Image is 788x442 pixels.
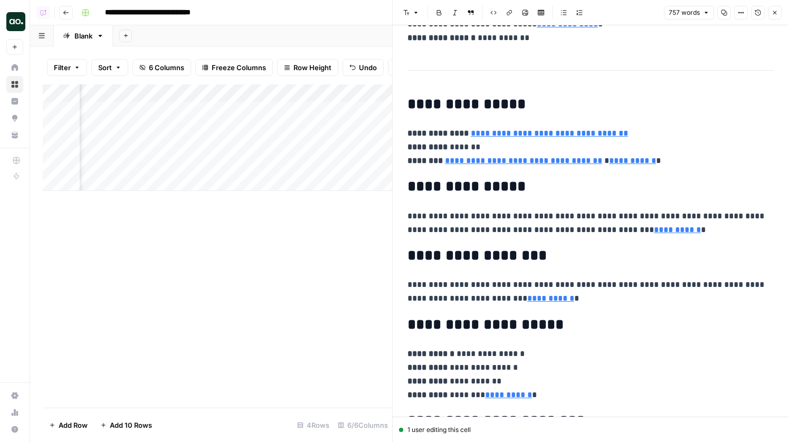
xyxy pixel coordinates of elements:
[6,404,23,421] a: Usage
[110,420,152,430] span: Add 10 Rows
[54,62,71,73] span: Filter
[212,62,266,73] span: Freeze Columns
[6,127,23,143] a: Your Data
[94,417,158,434] button: Add 10 Rows
[277,59,338,76] button: Row Height
[664,6,714,20] button: 757 words
[293,417,334,434] div: 4 Rows
[6,93,23,110] a: Insights
[59,420,88,430] span: Add Row
[343,59,384,76] button: Undo
[54,25,113,46] a: Blank
[6,59,23,76] a: Home
[195,59,273,76] button: Freeze Columns
[334,417,392,434] div: 6/6 Columns
[91,59,128,76] button: Sort
[6,421,23,438] button: Help + Support
[6,12,25,31] img: AirOps Builders Logo
[6,76,23,93] a: Browse
[6,8,23,35] button: Workspace: AirOps Builders
[47,59,87,76] button: Filter
[98,62,112,73] span: Sort
[6,387,23,404] a: Settings
[293,62,331,73] span: Row Height
[132,59,191,76] button: 6 Columns
[43,417,94,434] button: Add Row
[149,62,184,73] span: 6 Columns
[399,425,782,435] div: 1 user editing this cell
[6,110,23,127] a: Opportunities
[359,62,377,73] span: Undo
[669,8,700,17] span: 757 words
[74,31,92,41] div: Blank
